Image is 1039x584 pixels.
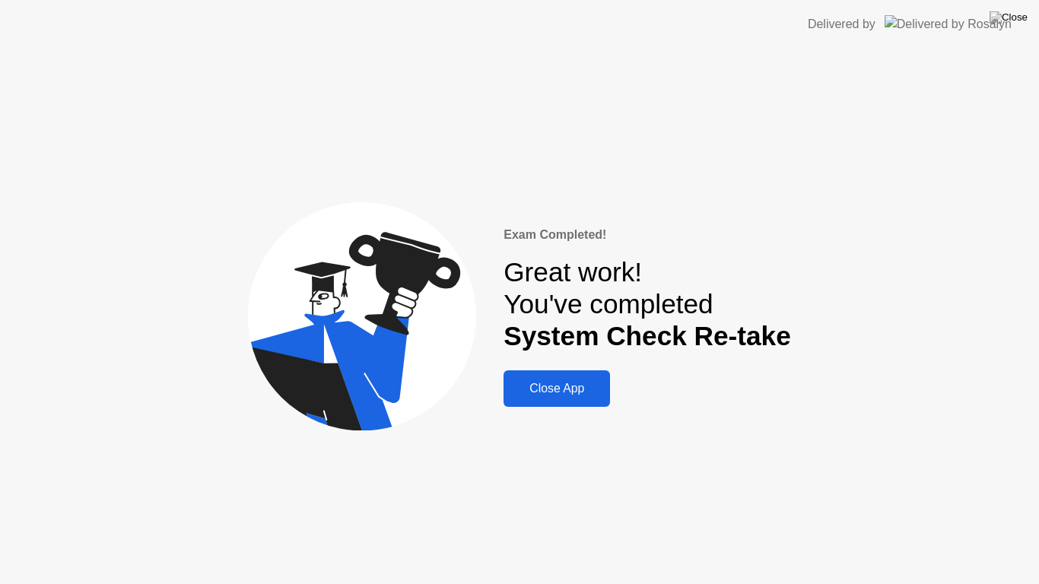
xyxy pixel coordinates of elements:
[504,226,790,244] div: Exam Completed!
[990,11,1028,24] img: Close
[808,15,875,33] div: Delivered by
[504,370,610,407] button: Close App
[504,256,790,353] div: Great work! You've completed
[504,321,790,351] b: System Check Re-take
[885,15,1012,33] img: Delivered by Rosalyn
[508,382,605,395] div: Close App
